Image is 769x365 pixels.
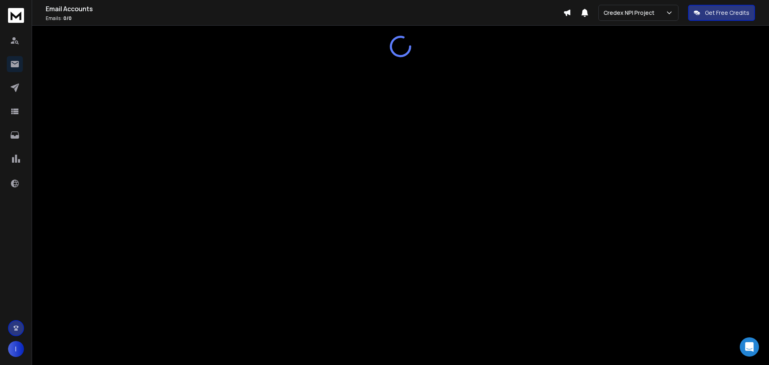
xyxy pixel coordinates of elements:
button: I [8,341,24,357]
div: Open Intercom Messenger [740,337,759,357]
h1: Email Accounts [46,4,563,14]
p: Emails : [46,15,563,22]
span: 0 / 0 [63,15,72,22]
p: Get Free Credits [705,9,749,17]
p: Credex NPI Project [604,9,658,17]
img: logo [8,8,24,23]
button: Get Free Credits [688,5,755,21]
